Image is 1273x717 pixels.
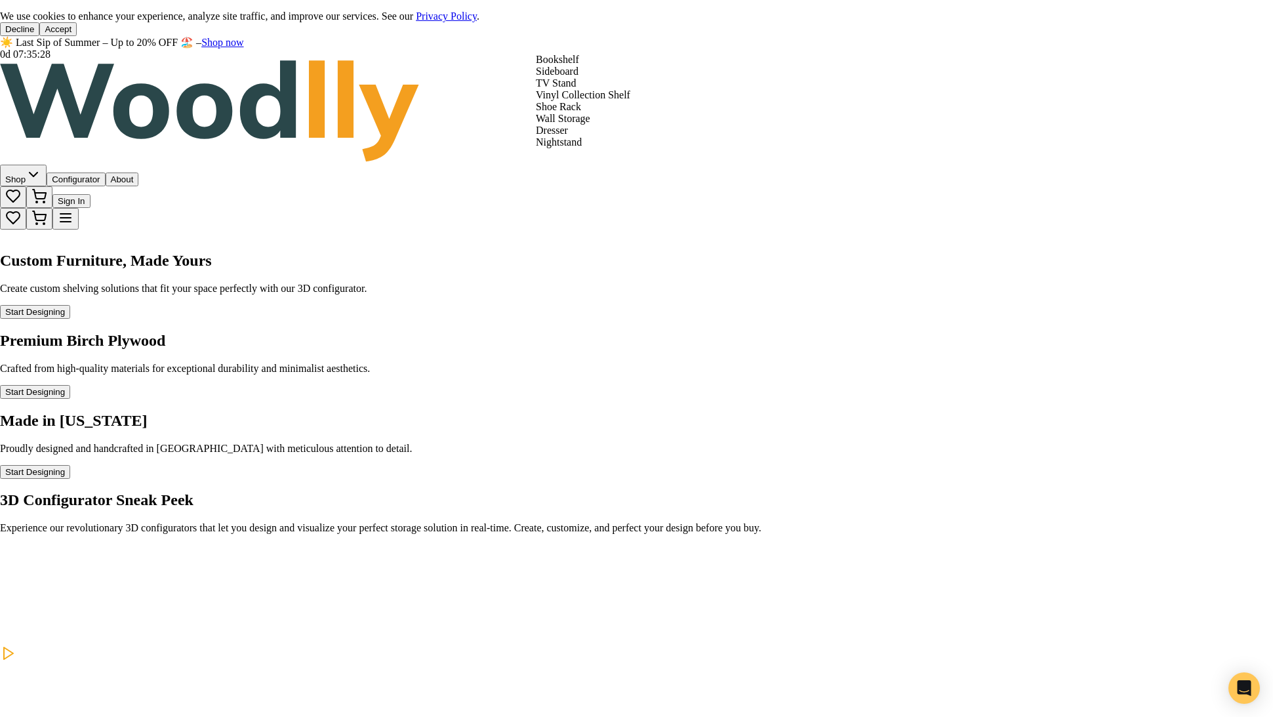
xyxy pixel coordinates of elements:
div: TV Stand [536,77,630,89]
div: Nightstand [536,136,630,148]
div: Vinyl Collection Shelf [536,89,630,101]
div: Bookshelf [536,54,630,66]
div: Wall Storage [536,113,630,125]
div: Shop [536,54,630,148]
div: Shoe Rack [536,101,630,113]
div: Dresser [536,125,630,136]
div: Sideboard [536,66,630,77]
